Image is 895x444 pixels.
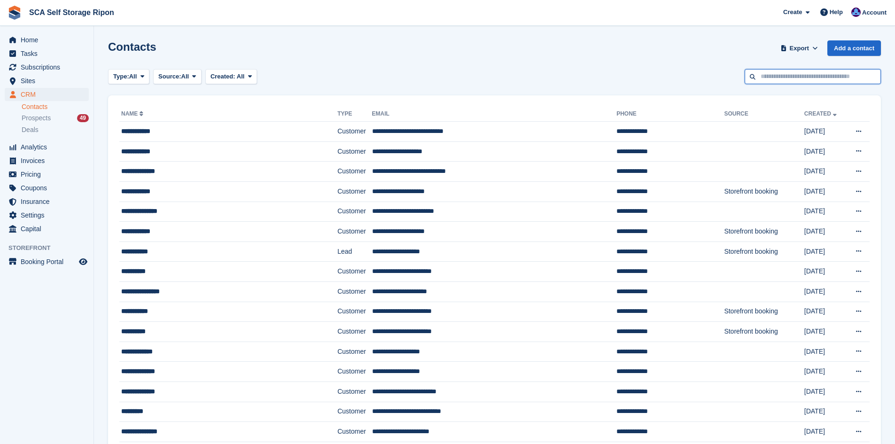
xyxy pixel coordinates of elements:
a: Preview store [78,256,89,267]
a: menu [5,181,89,195]
span: CRM [21,88,77,101]
span: Pricing [21,168,77,181]
a: Name [121,110,145,117]
button: Source: All [153,69,202,85]
td: [DATE] [804,262,846,282]
td: Storefront booking [724,241,804,262]
span: Settings [21,209,77,222]
img: Sarah Race [851,8,861,17]
span: Help [830,8,843,17]
span: Account [862,8,887,17]
span: Tasks [21,47,77,60]
td: [DATE] [804,202,846,222]
a: menu [5,195,89,208]
td: [DATE] [804,362,846,382]
img: stora-icon-8386f47178a22dfd0bd8f6a31ec36ba5ce8667c1dd55bd0f319d3a0aa187defe.svg [8,6,22,20]
td: Customer [337,322,372,342]
a: menu [5,209,89,222]
th: Email [372,107,617,122]
span: All [181,72,189,81]
span: Home [21,33,77,47]
td: Customer [337,181,372,202]
a: menu [5,222,89,235]
td: [DATE] [804,281,846,302]
span: Booking Portal [21,255,77,268]
a: Created [804,110,839,117]
th: Source [724,107,804,122]
a: menu [5,33,89,47]
h1: Contacts [108,40,156,53]
a: menu [5,168,89,181]
a: Contacts [22,102,89,111]
a: Prospects 49 [22,113,89,123]
td: Lead [337,241,372,262]
td: Customer [337,402,372,422]
span: Invoices [21,154,77,167]
td: Customer [337,362,372,382]
td: Storefront booking [724,322,804,342]
a: menu [5,74,89,87]
td: Storefront booking [724,181,804,202]
td: Customer [337,202,372,222]
td: [DATE] [804,241,846,262]
span: Insurance [21,195,77,208]
span: Subscriptions [21,61,77,74]
span: Sites [21,74,77,87]
button: Created: All [205,69,257,85]
td: [DATE] [804,322,846,342]
td: [DATE] [804,302,846,322]
span: Capital [21,222,77,235]
span: All [237,73,245,80]
a: Deals [22,125,89,135]
td: Customer [337,222,372,242]
span: All [129,72,137,81]
a: SCA Self Storage Ripon [25,5,118,20]
td: Storefront booking [724,222,804,242]
span: Prospects [22,114,51,123]
a: menu [5,47,89,60]
span: Analytics [21,140,77,154]
td: Customer [337,262,372,282]
td: Customer [337,281,372,302]
button: Export [778,40,820,56]
span: Coupons [21,181,77,195]
th: Phone [616,107,724,122]
button: Type: All [108,69,149,85]
span: Type: [113,72,129,81]
td: [DATE] [804,122,846,142]
td: Customer [337,302,372,322]
span: Export [790,44,809,53]
td: [DATE] [804,222,846,242]
a: menu [5,61,89,74]
span: Source: [158,72,181,81]
td: Customer [337,162,372,182]
td: [DATE] [804,141,846,162]
th: Type [337,107,372,122]
td: [DATE] [804,402,846,422]
td: [DATE] [804,382,846,402]
span: Deals [22,125,39,134]
td: Storefront booking [724,302,804,322]
td: [DATE] [804,422,846,442]
a: menu [5,154,89,167]
td: Customer [337,342,372,362]
td: Customer [337,422,372,442]
span: Created: [210,73,235,80]
a: menu [5,88,89,101]
div: 49 [77,114,89,122]
span: Storefront [8,243,93,253]
a: menu [5,255,89,268]
td: Customer [337,382,372,402]
td: [DATE] [804,181,846,202]
a: menu [5,140,89,154]
td: Customer [337,122,372,142]
td: [DATE] [804,342,846,362]
a: Add a contact [827,40,881,56]
span: Create [783,8,802,17]
td: Customer [337,141,372,162]
td: [DATE] [804,162,846,182]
